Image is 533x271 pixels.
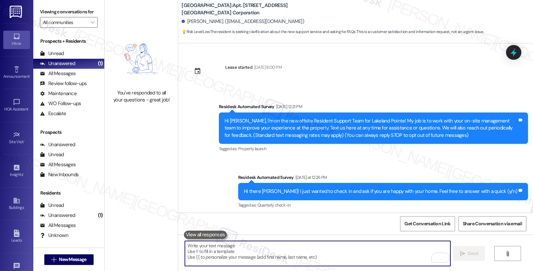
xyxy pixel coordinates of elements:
[33,190,104,197] div: Residents
[400,216,455,231] button: Get Conversation Link
[505,251,510,256] i: 
[40,80,87,87] div: Review follow-ups
[182,28,484,35] span: : The resident is seeking clarification about the new support service and asking for FAQs. This i...
[33,129,104,136] div: Prospects
[238,200,528,210] div: Tagged as:
[225,117,517,139] div: Hi [PERSON_NAME], I'm on the new offsite Resident Support Team for Lakeland Pointe! My job is to ...
[40,60,75,67] div: Unanswered
[3,162,30,180] a: Insights •
[253,64,282,71] div: [DATE] 8:00 PM
[182,18,304,25] div: [PERSON_NAME]. ([EMAIL_ADDRESS][DOMAIN_NAME])
[91,20,94,25] i: 
[40,50,64,57] div: Unread
[460,251,465,256] i: 
[3,228,30,246] a: Leads
[3,96,30,114] a: HOA Assistant
[40,110,66,117] div: Escalate
[244,188,517,195] div: Hi there [PERSON_NAME]! I just wanted to check in and ask if you are happy with your home. Feel f...
[51,257,56,262] i: 
[258,202,290,208] span: Quarterly check-in
[43,17,87,28] input: All communities
[294,174,327,181] div: [DATE] at 12:26 PM
[24,139,25,143] span: •
[3,31,30,49] a: Inbox
[33,38,104,45] div: Prospects + Residents
[182,29,210,34] strong: 💡 Risk Level: Low
[40,151,64,158] div: Unread
[40,141,75,148] div: Unanswered
[185,241,450,266] textarea: To enrich screen reader interactions, please activate Accessibility in Grammarly extension settings
[96,210,105,221] div: (1)
[10,6,23,18] img: ResiDesk Logo
[40,90,77,97] div: Maintenance
[40,222,76,229] div: All Messages
[112,32,171,86] img: empty-state
[468,250,478,257] span: Send
[219,103,528,112] div: Residesk Automated Survey
[40,7,98,17] label: Viewing conversations for
[3,195,30,213] a: Buildings
[404,220,450,227] span: Get Conversation Link
[59,256,86,263] span: New Message
[96,58,105,69] div: (1)
[274,103,302,110] div: [DATE] 12:21 PM
[40,171,79,178] div: New Inbounds
[112,89,171,104] div: You've responded to all your questions - great job!
[3,129,30,147] a: Site Visit •
[40,202,64,209] div: Unread
[458,216,526,231] button: Share Conversation via email
[182,2,315,16] b: [GEOGRAPHIC_DATA]: Apt. [STREET_ADDRESS] [GEOGRAPHIC_DATA] Corporation
[40,212,75,219] div: Unanswered
[40,70,76,77] div: All Messages
[23,171,24,176] span: •
[44,254,94,265] button: New Message
[238,174,528,183] div: Residesk Automated Survey
[219,144,528,154] div: Tagged as:
[453,246,485,261] button: Send
[463,220,522,227] span: Share Conversation via email
[225,64,253,71] div: Lease started
[40,100,81,107] div: WO Follow-ups
[238,146,266,152] span: Property launch
[40,161,76,168] div: All Messages
[30,73,31,78] span: •
[40,232,68,239] div: Unknown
